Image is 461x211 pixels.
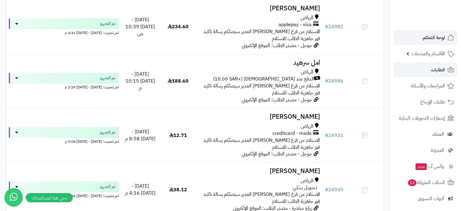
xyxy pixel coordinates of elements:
a: المراجعات والأسئلة [394,79,457,93]
a: العملاء [394,127,457,141]
a: المدونة [394,143,457,158]
a: السلات المتروكة13 [394,175,457,190]
a: #24946 [325,77,343,85]
h3: امل سرهيد [199,59,320,66]
span: # [325,77,328,85]
span: # [325,23,328,30]
span: 13 [408,179,416,186]
span: الدفع عند [DEMOGRAPHIC_DATA] (+10.00 SAR) [213,76,314,83]
span: المدونة [431,146,444,155]
span: الرياض [301,14,313,21]
span: الاستلام من فرع [PERSON_NAME] الغدير سيصلكم رسالة تاكيد فور جاهزية الطلب للاستلام [203,137,320,151]
span: الأقسام والمنتجات [412,49,445,58]
span: # [325,186,328,193]
span: applepay - visa [279,21,312,28]
a: #24982 [325,23,343,30]
span: الاستلام من فرع [PERSON_NAME] الغدير سيصلكم رسالة تاكيد فور جاهزية الطلب للاستلام [203,28,320,42]
span: تم التجهيز [100,75,115,81]
span: جديد [416,163,427,170]
span: تـحـويـل بـنـكـي [293,184,317,191]
span: الرياض [301,123,313,130]
a: طلبات الإرجاع [394,95,457,109]
span: creditcard - mada [272,130,312,137]
span: جوجل - مصدر الطلب: الموقع الإلكتروني [242,150,312,158]
span: الاستلام من فرع [PERSON_NAME] الغدير سيصلكم رسالة تاكيد فور جاهزية الطلب للاستلام [203,191,320,205]
a: #24931 [325,132,343,139]
h3: [PERSON_NAME] [199,5,320,12]
span: # [325,132,328,139]
span: السلات المتروكة [407,178,445,187]
h3: [PERSON_NAME] [199,168,320,175]
span: لوحة التحكم [423,33,445,42]
span: 38.12 [169,186,187,193]
span: 12.71 [169,132,187,139]
a: #24930 [325,186,343,193]
a: إشعارات التحويلات البنكية [394,111,457,125]
span: طلبات الإرجاع [420,98,445,106]
span: [DATE] - [DATE] 4:16 م [125,182,155,197]
span: الرياض [301,69,313,76]
span: تم التجهيز [100,21,115,27]
span: 188.60 [168,77,189,85]
div: اخر تحديث: [DATE] - [DATE] 9:08 م [9,138,119,144]
span: جوجل - مصدر الطلب: الموقع الإلكتروني [242,96,312,104]
span: الرياض [301,177,313,184]
a: أدوات التسويق [394,191,457,206]
div: اخر تحديث: [DATE] - [DATE] 3:21 م [9,29,119,36]
a: لوحة التحكم [394,30,457,45]
span: إشعارات التحويلات البنكية [399,114,445,122]
span: الطلبات [431,66,445,74]
span: [DATE] - [DATE] 8:58 م [125,128,155,142]
span: [DATE] - [DATE] 10:39 ص [125,16,155,37]
span: العملاء [432,130,444,138]
span: 234.60 [168,23,189,30]
div: اخر تحديث: [DATE] - [DATE] 2:29 م [9,83,119,90]
span: الاستلام من فرع [PERSON_NAME] الغدير سيصلكم رسالة تاكيد فور جاهزية الطلب للاستلام [203,82,320,97]
span: [DATE] - [DATE] 10:15 م [125,70,155,92]
span: جوجل - مصدر الطلب: الموقع الإلكتروني [242,42,312,49]
a: وآتس آبجديد [394,159,457,174]
span: تم التجهيز [100,184,115,190]
span: تم التجهيز [100,129,115,135]
span: أدوات التسويق [418,194,444,203]
span: وآتس آب [415,162,444,171]
span: المراجعات والأسئلة [411,82,445,90]
div: اخر تحديث: [DATE] - [DATE] 5:06 م [9,192,119,199]
h3: [PERSON_NAME] [199,113,320,120]
a: الطلبات [394,63,457,77]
